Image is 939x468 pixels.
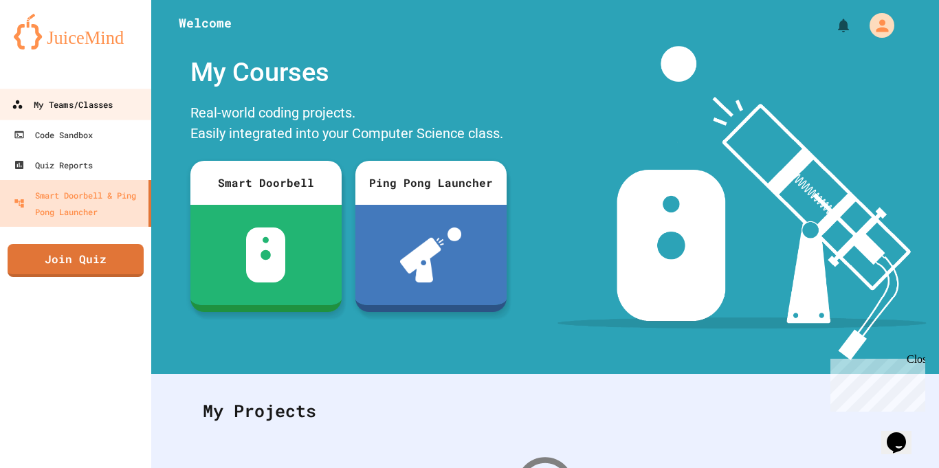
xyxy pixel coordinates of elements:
div: Quiz Reports [14,157,93,173]
div: Smart Doorbell & Ping Pong Launcher [14,187,143,220]
img: ppl-with-ball.png [400,227,461,282]
div: My Teams/Classes [12,96,113,113]
div: Ping Pong Launcher [355,161,507,205]
div: My Courses [184,46,513,99]
iframe: chat widget [825,353,925,412]
div: My Projects [189,384,901,438]
div: Smart Doorbell [190,161,342,205]
div: Real-world coding projects. Easily integrated into your Computer Science class. [184,99,513,151]
div: Chat with us now!Close [5,5,95,87]
div: My Account [855,10,898,41]
div: Code Sandbox [14,126,93,143]
img: logo-orange.svg [14,14,137,49]
a: Join Quiz [8,244,144,277]
iframe: chat widget [881,413,925,454]
img: banner-image-my-projects.png [557,46,926,360]
img: sdb-white.svg [246,227,285,282]
div: My Notifications [810,14,855,37]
